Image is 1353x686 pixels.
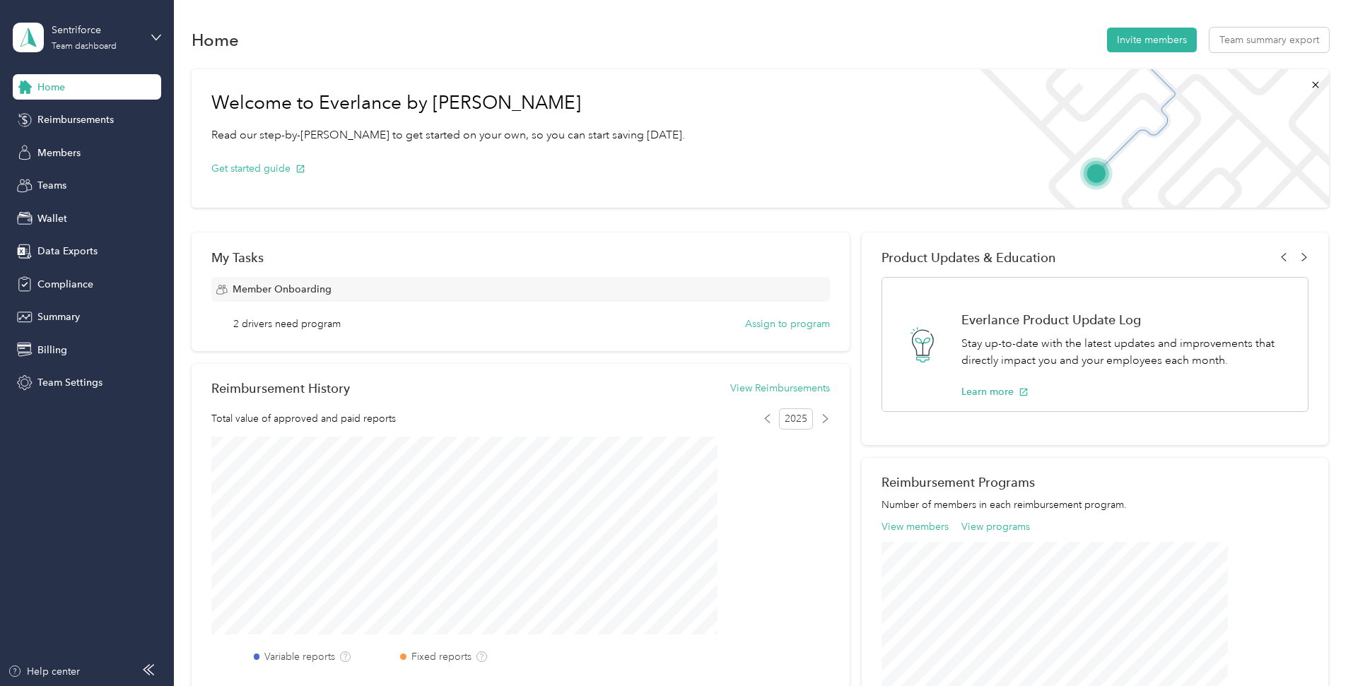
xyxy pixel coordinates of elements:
label: Variable reports [264,649,335,664]
h1: Everlance Product Update Log [961,312,1293,327]
div: Sentriforce [52,23,140,37]
iframe: Everlance-gr Chat Button Frame [1274,607,1353,686]
span: 2025 [779,408,813,430]
p: Stay up-to-date with the latest updates and improvements that directly impact you and your employ... [961,335,1293,369]
span: Wallet [37,211,67,226]
span: Members [37,146,81,160]
button: Help center [8,664,80,679]
span: Reimbursements [37,112,114,127]
h2: Reimbursement History [211,381,350,396]
button: Invite members [1107,28,1197,52]
span: Member Onboarding [233,282,332,297]
button: View members [881,519,949,534]
button: Assign to program [745,317,830,331]
button: View Reimbursements [730,381,830,396]
button: Get started guide [211,161,305,176]
img: Welcome to everlance [966,69,1328,208]
div: My Tasks [211,250,830,265]
h1: Home [192,32,239,47]
label: Fixed reports [411,649,471,664]
span: 2 drivers need program [233,317,341,331]
span: Product Updates & Education [881,250,1056,265]
span: Teams [37,178,66,193]
p: Number of members in each reimbursement program. [881,497,1308,512]
span: Data Exports [37,244,98,259]
div: Team dashboard [52,42,117,51]
span: Home [37,80,65,95]
p: Read our step-by-[PERSON_NAME] to get started on your own, so you can start saving [DATE]. [211,126,685,144]
button: Learn more [961,384,1029,399]
span: Total value of approved and paid reports [211,411,396,426]
button: View programs [961,519,1030,534]
span: Billing [37,343,67,357]
h2: Reimbursement Programs [881,475,1308,490]
span: Compliance [37,277,93,292]
span: Summary [37,309,80,324]
h1: Welcome to Everlance by [PERSON_NAME] [211,92,685,114]
button: Team summary export [1209,28,1329,52]
span: Team Settings [37,375,102,390]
